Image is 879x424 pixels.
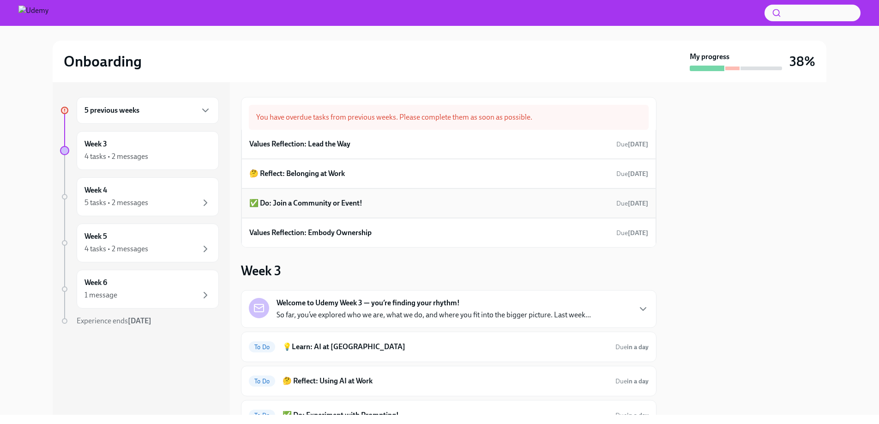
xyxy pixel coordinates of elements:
[84,105,139,115] h6: 5 previous weeks
[616,229,648,237] span: Due
[615,411,649,420] span: August 16th, 2025 10:00
[60,224,219,262] a: Week 54 tasks • 2 messages
[616,140,648,149] span: August 4th, 2025 10:00
[690,52,729,62] strong: My progress
[789,53,815,70] h3: 38%
[627,377,649,385] strong: in a day
[616,140,648,148] span: Due
[249,198,362,208] h6: ✅ Do: Join a Community or Event!
[84,278,107,288] h6: Week 6
[249,374,649,388] a: To Do🤔 Reflect: Using AI at WorkDuein a day
[627,343,649,351] strong: in a day
[84,198,148,208] div: 5 tasks • 2 messages
[84,185,107,195] h6: Week 4
[241,262,281,279] h3: Week 3
[18,6,48,20] img: Udemy
[283,342,608,352] h6: 💡Learn: AI at [GEOGRAPHIC_DATA]
[60,270,219,309] a: Week 61 message
[615,377,649,385] span: Due
[249,344,275,351] span: To Do
[283,410,608,420] h6: ✅ Do: Experiment with Prompting!
[84,231,107,242] h6: Week 5
[249,408,649,423] a: To Do✅ Do: Experiment with Prompting!Duein a day
[249,339,649,354] a: To Do💡Learn: AI at [GEOGRAPHIC_DATA]Duein a day
[615,377,649,386] span: August 16th, 2025 10:00
[616,170,648,178] span: Due
[616,170,648,178] span: August 9th, 2025 10:00
[616,229,648,237] span: August 10th, 2025 10:00
[249,139,350,149] h6: Values Reflection: Lead the Way
[628,200,648,207] strong: [DATE]
[249,169,345,179] h6: 🤔 Reflect: Belonging at Work
[60,177,219,216] a: Week 45 tasks • 2 messages
[627,412,649,419] strong: in a day
[277,298,460,308] strong: Welcome to Udemy Week 3 — you’re finding your rhythm!
[277,310,591,320] p: So far, you’ve explored who we are, what we do, and where you fit into the bigger picture. Last w...
[616,199,648,208] span: August 9th, 2025 10:00
[77,97,219,124] div: 5 previous weeks
[249,105,649,130] div: You have overdue tasks from previous weeks. Please complete them as soon as possible.
[249,196,648,210] a: ✅ Do: Join a Community or Event!Due[DATE]
[84,139,107,149] h6: Week 3
[628,229,648,237] strong: [DATE]
[84,244,148,254] div: 4 tasks • 2 messages
[628,140,648,148] strong: [DATE]
[615,412,649,419] span: Due
[84,290,117,300] div: 1 message
[616,200,648,207] span: Due
[249,412,275,419] span: To Do
[628,170,648,178] strong: [DATE]
[64,52,142,71] h2: Onboarding
[128,316,151,325] strong: [DATE]
[60,131,219,170] a: Week 34 tasks • 2 messages
[84,151,148,162] div: 4 tasks • 2 messages
[249,228,372,238] h6: Values Reflection: Embody Ownership
[615,343,649,351] span: August 16th, 2025 10:00
[249,226,648,240] a: Values Reflection: Embody OwnershipDue[DATE]
[77,316,151,325] span: Experience ends
[615,343,649,351] span: Due
[283,376,608,386] h6: 🤔 Reflect: Using AI at Work
[249,378,275,385] span: To Do
[249,137,648,151] a: Values Reflection: Lead the WayDue[DATE]
[249,167,648,181] a: 🤔 Reflect: Belonging at WorkDue[DATE]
